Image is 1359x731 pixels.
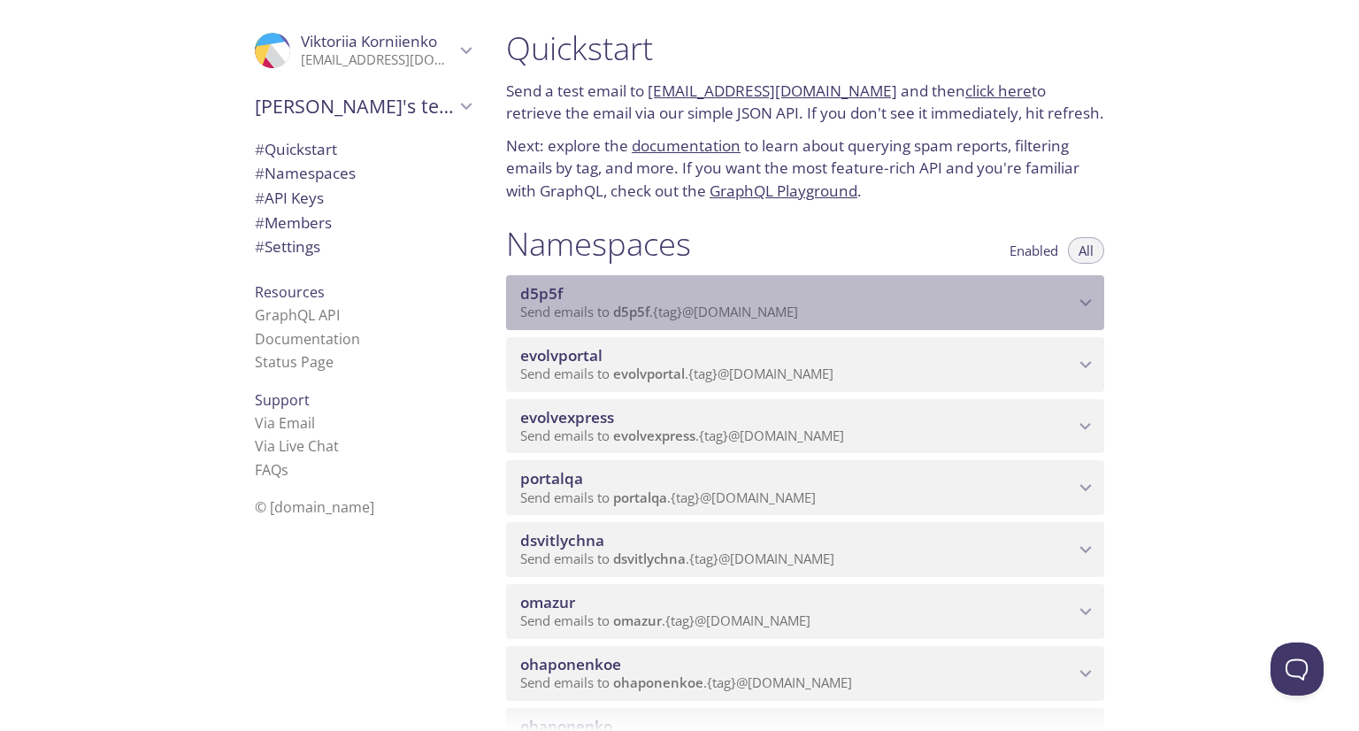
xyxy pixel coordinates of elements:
div: d5p5f namespace [506,275,1104,330]
span: Send emails to . {tag} @[DOMAIN_NAME] [520,427,844,444]
span: Members [255,212,332,233]
div: evolvexpress namespace [506,399,1104,454]
span: dsvitlychna [613,550,686,567]
span: # [255,212,265,233]
button: Enabled [999,237,1069,264]
span: Viktoriia Korniienko [301,31,437,51]
a: GraphQL API [255,305,340,325]
span: Send emails to . {tag} @[DOMAIN_NAME] [520,550,834,567]
div: Evolv's team [241,83,485,129]
span: portalqa [613,489,667,506]
div: ohaponenkoe namespace [506,646,1104,701]
span: d5p5f [613,303,649,320]
span: API Keys [255,188,324,208]
a: Status Page [255,352,334,372]
a: Via Email [255,413,315,433]
span: # [255,236,265,257]
div: Team Settings [241,235,485,259]
span: omazur [613,612,662,629]
a: GraphQL Playground [710,181,857,201]
span: Quickstart [255,139,337,159]
h1: Namespaces [506,224,691,264]
span: omazur [520,592,575,612]
span: evolvportal [613,365,685,382]
span: s [281,460,288,480]
a: [EMAIL_ADDRESS][DOMAIN_NAME] [648,81,897,101]
div: Viktoriia Korniienko [241,21,485,80]
p: Next: explore the to learn about querying spam reports, filtering emails by tag, and more. If you... [506,135,1104,203]
span: # [255,139,265,159]
a: FAQ [255,460,288,480]
span: d5p5f [520,283,563,304]
a: Via Live Chat [255,436,339,456]
a: documentation [632,135,741,156]
span: # [255,163,265,183]
span: Send emails to . {tag} @[DOMAIN_NAME] [520,612,810,629]
div: Quickstart [241,137,485,162]
iframe: Help Scout Beacon - Open [1271,643,1324,696]
span: Send emails to . {tag} @[DOMAIN_NAME] [520,303,798,320]
div: omazur namespace [506,584,1104,639]
span: © [DOMAIN_NAME] [255,497,374,517]
span: evolvexpress [613,427,695,444]
p: Send a test email to and then to retrieve the email via our simple JSON API. If you don't see it ... [506,80,1104,125]
span: evolvexpress [520,407,614,427]
div: portalqa namespace [506,460,1104,515]
span: Send emails to . {tag} @[DOMAIN_NAME] [520,673,852,691]
span: Support [255,390,310,410]
span: dsvitlychna [520,530,604,550]
span: [PERSON_NAME]'s team [255,94,455,119]
p: [EMAIL_ADDRESS][DOMAIN_NAME] [301,51,455,69]
div: dsvitlychna namespace [506,522,1104,577]
a: click here [965,81,1032,101]
h1: Quickstart [506,28,1104,68]
span: Namespaces [255,163,356,183]
span: Resources [255,282,325,302]
span: evolvportal [520,345,603,365]
button: All [1068,237,1104,264]
div: Namespaces [241,161,485,186]
div: Members [241,211,485,235]
span: Settings [255,236,320,257]
span: Send emails to . {tag} @[DOMAIN_NAME] [520,365,833,382]
a: Documentation [255,329,360,349]
span: # [255,188,265,208]
div: API Keys [241,186,485,211]
div: evolvportal namespace [506,337,1104,392]
span: ohaponenkoe [520,654,621,674]
span: portalqa [520,468,583,489]
span: ohaponenkoe [613,673,703,691]
span: Send emails to . {tag} @[DOMAIN_NAME] [520,489,816,506]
